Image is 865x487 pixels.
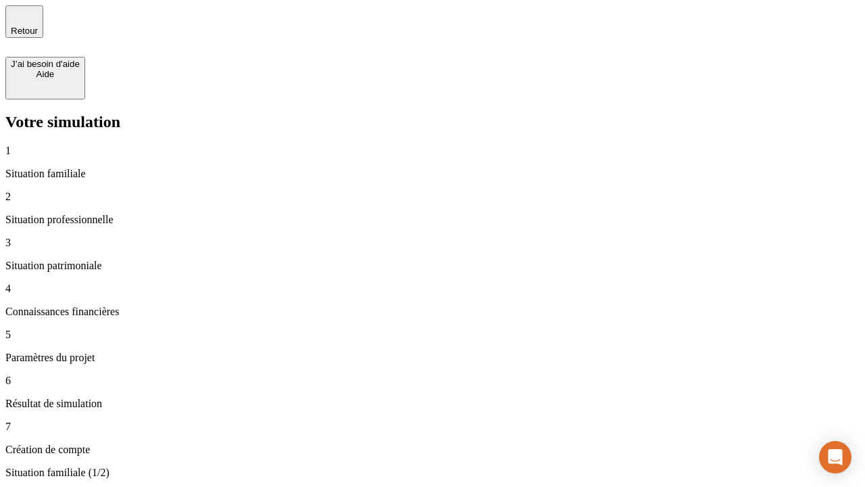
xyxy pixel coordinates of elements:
[5,283,860,295] p: 4
[11,69,80,79] div: Aide
[5,237,860,249] p: 3
[5,306,860,318] p: Connaissances financières
[5,5,43,38] button: Retour
[5,398,860,410] p: Résultat de simulation
[5,168,860,180] p: Situation familiale
[5,329,860,341] p: 5
[5,145,860,157] p: 1
[11,59,80,69] div: J’ai besoin d'aide
[5,260,860,272] p: Situation patrimoniale
[5,352,860,364] p: Paramètres du projet
[5,444,860,456] p: Création de compte
[5,214,860,226] p: Situation professionnelle
[5,113,860,131] h2: Votre simulation
[5,467,860,479] p: Situation familiale (1/2)
[5,191,860,203] p: 2
[819,441,851,473] div: Open Intercom Messenger
[5,375,860,387] p: 6
[5,57,85,99] button: J’ai besoin d'aideAide
[11,26,38,36] span: Retour
[5,421,860,433] p: 7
